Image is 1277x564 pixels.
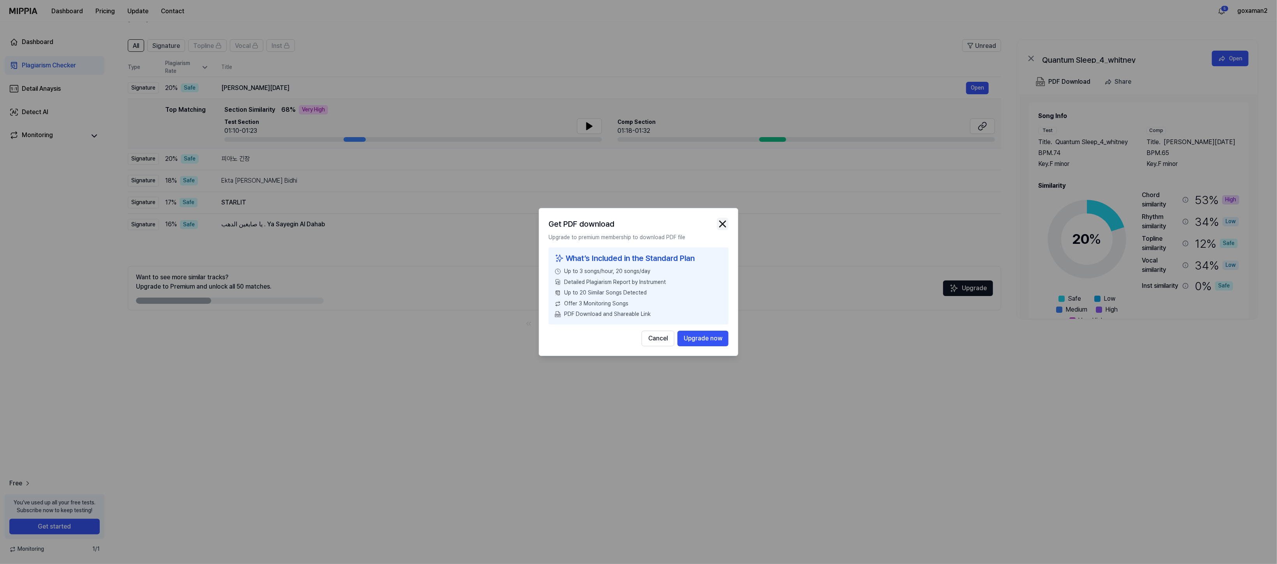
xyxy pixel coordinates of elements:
span: Up to 20 Similar Songs Detected [564,289,647,297]
span: Detailed Plagiarism Report by Instrument [564,278,666,286]
button: Upgrade now [677,331,728,346]
img: sparkles icon [555,252,564,264]
img: close [717,218,728,230]
img: PDF Download [555,311,561,317]
p: Upgrade to premium membership to download PDF file [549,233,728,241]
h2: Get PDF download [549,218,614,230]
span: PDF Download and Shareable Link [564,310,651,318]
span: Offer 3 Monitoring Songs [564,300,628,308]
span: Up to 3 songs/hour, 20 songs/day [564,268,650,275]
button: Cancel [642,331,674,346]
div: What’s Included in the Standard Plan [555,252,722,264]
